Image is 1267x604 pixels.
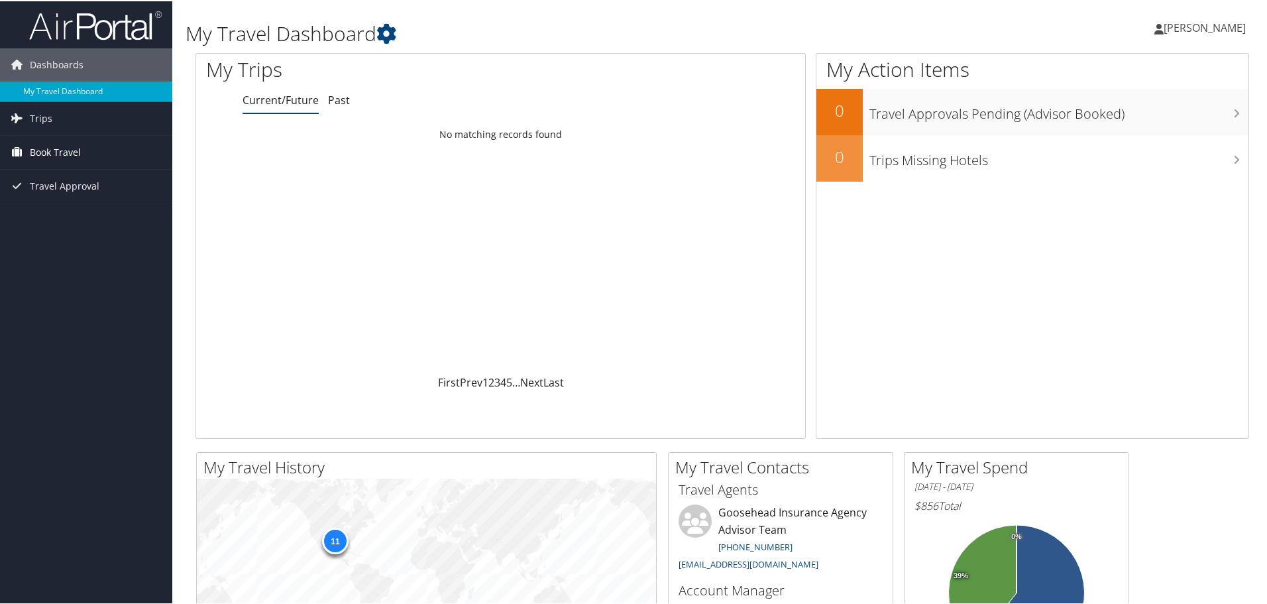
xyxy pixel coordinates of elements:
[679,557,818,569] a: [EMAIL_ADDRESS][DOMAIN_NAME]
[816,145,863,167] h2: 0
[816,88,1248,134] a: 0Travel Approvals Pending (Advisor Booked)
[543,374,564,389] a: Last
[672,503,889,574] li: Goosehead Insurance Agency Advisor Team
[30,168,99,202] span: Travel Approval
[679,580,883,599] h3: Account Manager
[328,91,350,106] a: Past
[954,571,968,579] tspan: 39%
[30,47,83,80] span: Dashboards
[914,479,1119,492] h6: [DATE] - [DATE]
[816,98,863,121] h2: 0
[911,455,1129,477] h2: My Travel Spend
[869,97,1248,122] h3: Travel Approvals Pending (Advisor Booked)
[460,374,482,389] a: Prev
[438,374,460,389] a: First
[914,497,1119,512] h6: Total
[488,374,494,389] a: 2
[29,9,162,40] img: airportal-logo.png
[243,91,319,106] a: Current/Future
[512,374,520,389] span: …
[196,121,805,145] td: No matching records found
[506,374,512,389] a: 5
[520,374,543,389] a: Next
[500,374,506,389] a: 4
[718,540,793,552] a: [PHONE_NUMBER]
[30,101,52,134] span: Trips
[1164,19,1246,34] span: [PERSON_NAME]
[322,526,349,553] div: 11
[1011,532,1022,540] tspan: 0%
[679,479,883,498] h3: Travel Agents
[206,54,541,82] h1: My Trips
[186,19,901,46] h1: My Travel Dashboard
[30,135,81,168] span: Book Travel
[494,374,500,389] a: 3
[816,54,1248,82] h1: My Action Items
[675,455,893,477] h2: My Travel Contacts
[203,455,656,477] h2: My Travel History
[482,374,488,389] a: 1
[869,143,1248,168] h3: Trips Missing Hotels
[816,134,1248,180] a: 0Trips Missing Hotels
[1154,7,1259,46] a: [PERSON_NAME]
[914,497,938,512] span: $856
